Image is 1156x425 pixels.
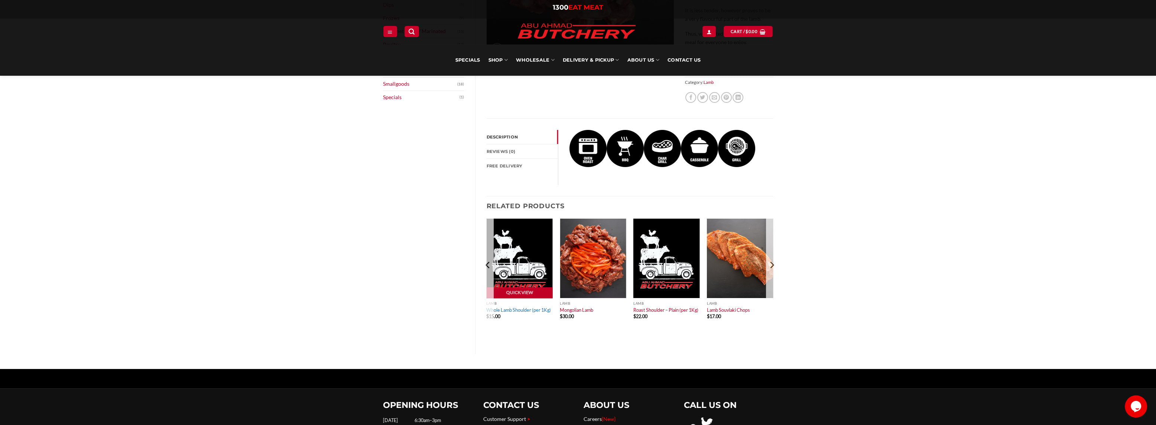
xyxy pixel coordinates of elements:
img: Diced Lamb (per 1Kg) [718,130,755,167]
a: Smallgoods [383,78,457,91]
button: Next [766,218,777,342]
a: Email to a Friend [709,92,720,103]
bdi: 22.00 [633,313,647,319]
a: Roast Shoulder – Plain (per 1Kg) [633,307,698,313]
a: Share on Facebook [685,92,696,103]
a: Share on Twitter [697,92,708,103]
button: Previous [483,218,494,342]
a: Reviews (0) [487,144,558,158]
a: Whole Lamb Shoulder (per 1Kg) [486,307,551,313]
h2: CONTACT US [483,400,572,411]
a: Specials [383,91,460,104]
img: Abu Ahmad Butchery [512,19,642,45]
h2: CALL US ON [684,400,773,411]
a: Lamb [704,80,714,85]
a: Description [487,130,558,144]
a: FREE Delivery [487,159,558,173]
a: Login [702,26,716,37]
a: Mongolian Lamb [560,307,593,313]
span: (1) [460,92,464,103]
p: Lamb [707,301,773,305]
span: $ [707,313,709,319]
img: Diced Lamb (per 1Kg) [569,130,607,167]
a: About Us [627,45,659,76]
span: $ [633,313,636,319]
a: Wholesale [516,45,555,76]
span: Category: [685,77,773,88]
p: Lamb [486,301,552,305]
a: Careers{New} [584,416,616,422]
img: Diced Lamb (per 1Kg) [644,130,681,167]
a: Share on LinkedIn [733,92,743,103]
a: Lamb Souvlaki Chops [707,307,750,313]
iframe: chat widget [1125,395,1149,418]
span: 1300 [553,3,568,12]
span: {New} [602,416,616,422]
a: Quick View [486,287,552,298]
bdi: 0.00 [746,29,757,34]
a: Search [405,26,419,37]
bdi: 30.00 [560,313,574,319]
p: Lamb [633,301,699,305]
a: Specials [455,45,480,76]
a: View cart [724,26,773,37]
span: $ [746,28,748,35]
p: Lamb [560,301,626,305]
a: Menu [383,26,397,37]
h3: Related products [487,196,773,215]
span: > [527,416,530,422]
bdi: 17.00 [707,313,721,319]
span: Cart / [731,28,757,35]
a: Contact Us [668,45,701,76]
h2: ABOUT US [584,400,673,411]
a: Customer Support [483,416,526,422]
img: Diced Lamb (per 1Kg) [607,130,644,167]
img: Diced Lamb (per 1Kg) [681,130,718,167]
span: $ [560,313,562,319]
h2: OPENING HOURS [383,400,472,411]
a: 1300EAT MEAT [553,3,603,12]
a: Delivery & Pickup [563,45,619,76]
span: (18) [457,79,464,90]
a: SHOP [488,45,508,76]
span: EAT MEAT [568,3,603,12]
a: Pin on Pinterest [721,92,732,103]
